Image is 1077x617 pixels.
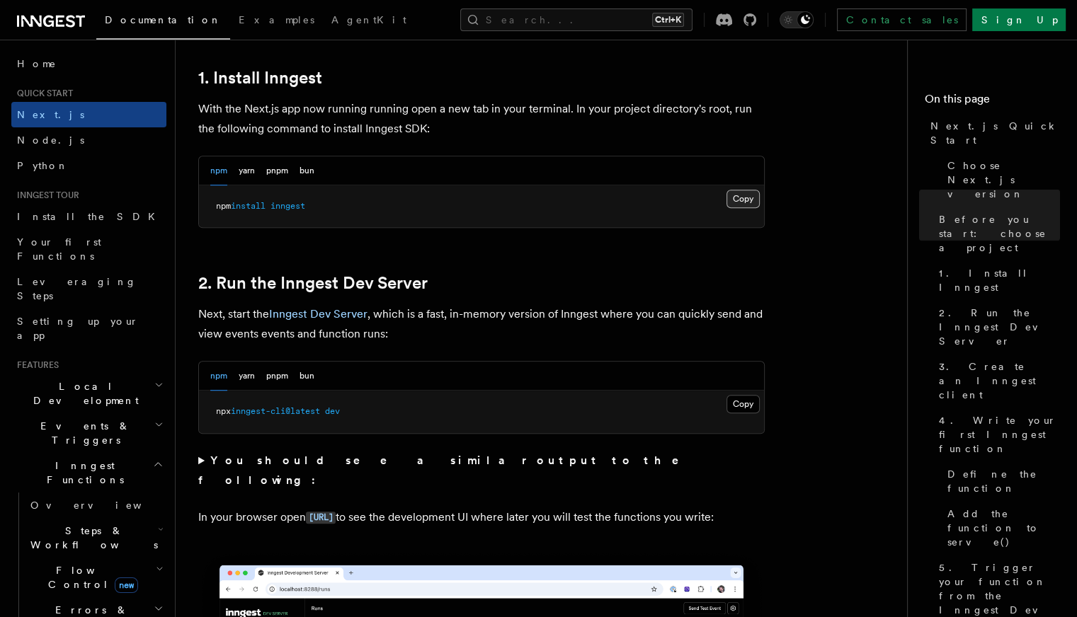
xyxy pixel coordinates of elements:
button: npm [210,362,227,391]
span: Examples [239,14,314,25]
span: Local Development [11,379,154,408]
a: 4. Write your first Inngest function [933,408,1060,461]
a: Sign Up [972,8,1066,31]
p: With the Next.js app now running running open a new tab in your terminal. In your project directo... [198,99,765,139]
span: Documentation [105,14,222,25]
span: 3. Create an Inngest client [939,359,1060,402]
a: Inngest Dev Server [269,307,367,321]
a: Choose Next.js version [942,153,1060,207]
span: 1. Install Inngest [939,266,1060,294]
button: pnpm [266,156,288,185]
button: yarn [239,362,255,391]
span: Events & Triggers [11,419,154,447]
button: Toggle dark mode [780,11,814,28]
a: Before you start: choose a project [933,207,1060,260]
span: dev [325,406,340,416]
span: Inngest Functions [11,459,153,487]
a: Setting up your app [11,308,166,348]
button: Copy [726,395,760,413]
button: Steps & Workflows [25,518,166,558]
span: Install the SDK [17,211,164,222]
span: Add the function to serve() [947,507,1060,549]
a: Overview [25,492,166,518]
a: Next.js Quick Start [925,113,1060,153]
a: 2. Run the Inngest Dev Server [198,273,428,293]
span: Python [17,160,69,171]
button: npm [210,156,227,185]
span: AgentKit [331,14,406,25]
kbd: Ctrl+K [652,13,684,27]
span: Next.js Quick Start [930,119,1060,147]
a: Next.js [11,102,166,127]
a: Examples [230,4,323,38]
button: yarn [239,156,255,185]
span: inngest [270,201,305,211]
span: install [231,201,266,211]
a: Documentation [96,4,230,40]
span: Flow Control [25,563,156,592]
a: Contact sales [837,8,967,31]
a: 1. Install Inngest [198,68,322,88]
summary: You should see a similar output to the following: [198,451,765,490]
a: Add the function to serve() [942,501,1060,555]
p: Next, start the , which is a fast, in-memory version of Inngest where you can quickly send and vi... [198,304,765,344]
button: Inngest Functions [11,453,166,492]
h4: On this page [925,91,1060,113]
span: Setting up your app [17,316,139,341]
a: AgentKit [323,4,415,38]
a: 2. Run the Inngest Dev Server [933,300,1060,354]
a: Node.js [11,127,166,153]
span: Choose Next.js version [947,158,1060,201]
a: Home [11,51,166,76]
span: Overview [30,500,176,511]
span: Quick start [11,88,73,99]
span: Inngest tour [11,190,79,201]
button: Events & Triggers [11,413,166,453]
a: Your first Functions [11,229,166,269]
span: Features [11,359,59,371]
a: 3. Create an Inngest client [933,354,1060,408]
span: inngest-cli@latest [231,406,320,416]
button: bun [300,362,314,391]
button: Copy [726,190,760,208]
a: [URL] [306,510,336,524]
span: Define the function [947,467,1060,495]
span: new [115,577,138,593]
span: Steps & Workflows [25,524,158,552]
button: Flow Controlnew [25,558,166,597]
span: Home [17,57,57,71]
span: Before you start: choose a project [939,212,1060,255]
span: npx [216,406,231,416]
button: Local Development [11,374,166,413]
span: npm [216,201,231,211]
a: Install the SDK [11,204,166,229]
span: 4. Write your first Inngest function [939,413,1060,456]
span: Node.js [17,134,84,146]
code: [URL] [306,512,336,524]
a: Define the function [942,461,1060,501]
p: In your browser open to see the development UI where later you will test the functions you write: [198,507,765,528]
button: Search...Ctrl+K [460,8,693,31]
button: pnpm [266,362,288,391]
span: 2. Run the Inngest Dev Server [939,306,1060,348]
strong: You should see a similar output to the following: [198,454,699,487]
a: Leveraging Steps [11,269,166,308]
a: 1. Install Inngest [933,260,1060,300]
span: Your first Functions [17,236,101,262]
span: Next.js [17,109,84,120]
button: bun [300,156,314,185]
span: Leveraging Steps [17,276,137,301]
a: Python [11,153,166,178]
